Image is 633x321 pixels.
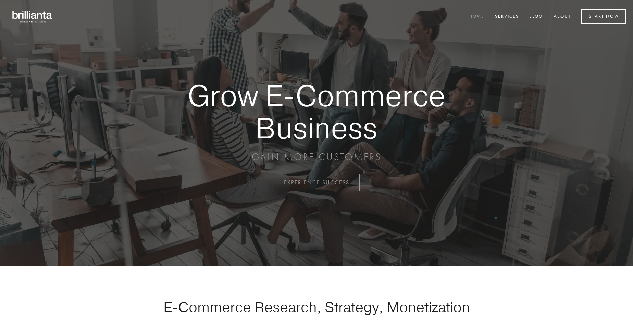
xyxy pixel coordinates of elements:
a: Blog [525,11,547,23]
a: Services [491,11,523,23]
h1: E-Commerce Research, Strategy, Monetization [142,298,491,316]
a: Start Now [581,9,626,24]
a: Home [465,11,489,23]
a: EXPERIENCE SUCCESS [274,174,360,191]
a: About [549,11,575,23]
p: GAIN MORE CUSTOMERS [164,151,469,163]
img: brillianta - research, strategy, marketing [7,7,58,27]
strong: Grow E-Commerce Business [164,79,469,144]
